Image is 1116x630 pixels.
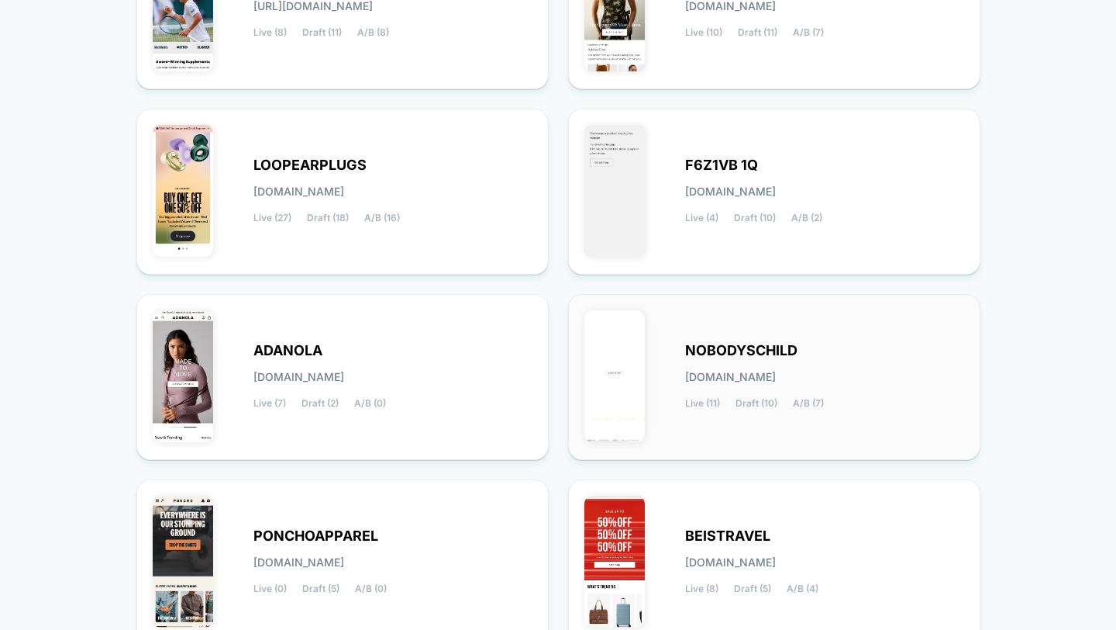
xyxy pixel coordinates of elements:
span: [DOMAIN_NAME] [253,186,344,197]
span: A/B (0) [354,398,386,409]
span: A/B (0) [355,583,387,594]
span: PONCHOAPPAREL [253,531,378,542]
span: Live (4) [685,213,718,223]
img: PONCHOAPPAREL [153,496,214,628]
img: ADANOLA [153,310,214,442]
span: F6Z1VB 1Q [685,160,758,171]
span: [DOMAIN_NAME] [685,557,776,568]
span: Draft (10) [735,398,777,409]
span: Live (10) [685,27,722,38]
span: Draft (2) [301,398,339,409]
span: ADANOLA [253,345,322,356]
span: Live (7) [253,398,286,409]
span: Draft (5) [734,583,771,594]
span: Live (8) [253,27,287,38]
img: F6Z1VB_1Q [584,125,646,257]
span: A/B (2) [791,213,822,223]
span: [DOMAIN_NAME] [685,372,776,382]
span: NOBODYSCHILD [685,345,797,356]
span: Draft (11) [302,27,342,38]
span: Draft (10) [734,213,776,223]
span: A/B (8) [357,27,389,38]
span: LOOPEARPLUGS [253,160,367,171]
span: Draft (18) [307,213,349,223]
img: BEISTRAVEL [584,496,646,628]
span: [DOMAIN_NAME] [685,1,776,12]
img: NOBODYSCHILD [584,310,646,442]
span: [DOMAIN_NAME] [685,186,776,197]
img: LOOPEARPLUGS [153,125,214,257]
span: A/B (16) [364,213,400,223]
span: A/B (7) [793,398,824,409]
span: A/B (4) [787,583,818,594]
span: A/B (7) [793,27,824,38]
span: Live (11) [685,398,720,409]
span: [DOMAIN_NAME] [253,372,344,382]
span: [URL][DOMAIN_NAME] [253,1,373,12]
span: Live (8) [685,583,718,594]
span: Draft (11) [738,27,777,38]
span: [DOMAIN_NAME] [253,557,344,568]
span: Live (0) [253,583,287,594]
span: Live (27) [253,213,291,223]
span: BEISTRAVEL [685,531,770,542]
span: Draft (5) [302,583,339,594]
